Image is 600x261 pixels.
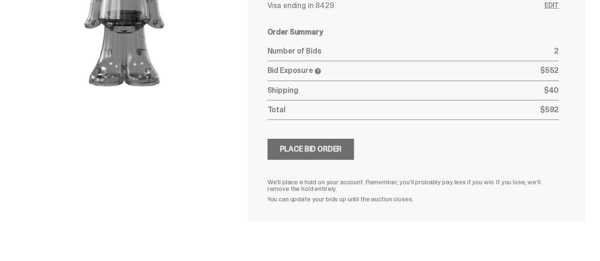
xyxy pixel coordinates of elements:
p: $40 [544,87,559,94]
div: Place Bid Order [280,145,342,153]
p: Visa ending in 8429 [268,2,545,9]
p: Total [268,106,540,114]
p: Number of Bids [268,47,554,55]
h6: Order Summary [268,28,559,36]
p: Bid Exposure [268,67,540,75]
p: Shipping [268,87,544,94]
p: We’ll place a hold on your account. Remember, you’ll probably pay less if you win. If you lose, w... [268,179,559,192]
a: Edit [545,2,559,9]
p: You can update your bids up until the auction closes. [268,196,559,202]
p: $552 [540,67,559,75]
button: Place Bid Order [268,139,354,160]
p: $592 [540,106,559,114]
p: 2 [554,47,559,55]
